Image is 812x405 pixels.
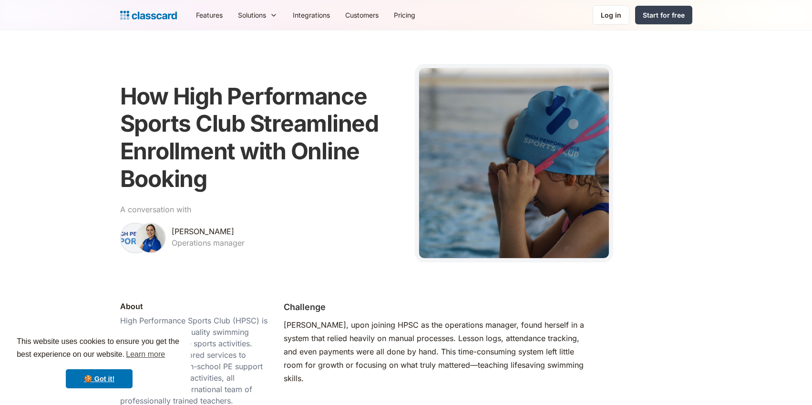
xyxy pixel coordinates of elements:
div: Start for free [643,10,685,20]
div: Solutions [230,4,285,26]
div: Solutions [238,10,266,20]
div: Operations manager [172,237,245,249]
div: [PERSON_NAME], upon joining HPSC as the operations manager, found herself in a system that relied... [284,318,586,385]
a: dismiss cookie message [66,369,133,388]
a: Start for free [635,6,692,24]
a: Features [188,4,230,26]
a: learn more about cookies [124,347,166,362]
a: Customers [338,4,386,26]
div: About [120,301,143,312]
div: Log in [601,10,621,20]
a: Log in [593,5,629,25]
h1: How High Performance Sports Club Streamlined Enrollment with Online Booking [120,83,403,192]
a: home [120,9,177,22]
h2: Challenge [284,301,326,313]
div: A conversation with [120,204,191,215]
span: This website uses cookies to ensure you get the best experience on our website. [17,336,182,362]
a: Pricing [386,4,423,26]
div: [PERSON_NAME] [172,226,234,237]
a: Integrations [285,4,338,26]
div: cookieconsent [8,327,191,397]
